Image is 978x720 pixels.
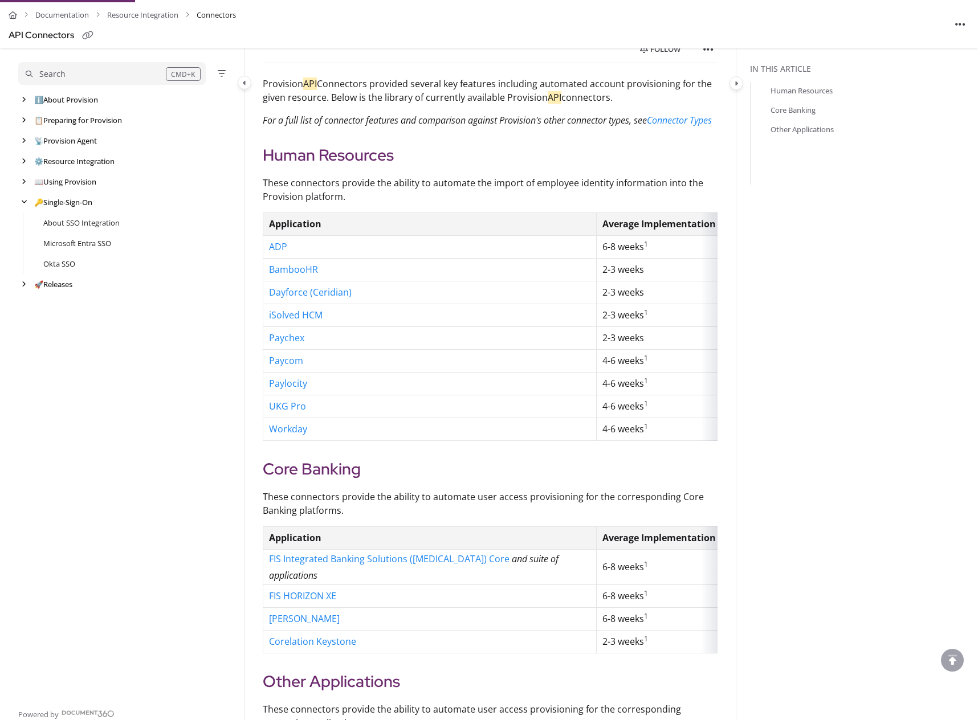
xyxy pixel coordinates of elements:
[269,400,306,412] a: UKG Pro
[43,217,120,228] a: About SSO Integration
[644,634,648,644] sup: 1
[34,115,43,125] span: 📋
[39,68,66,80] div: Search
[644,559,648,569] sup: 1
[34,94,98,105] a: About Provision
[269,612,340,625] a: [PERSON_NAME]
[771,85,833,96] a: Human Resources
[602,588,924,604] p: 6-8 weeks
[18,115,30,126] div: arrow
[602,307,924,324] p: 2-3 weeks
[269,263,318,276] a: BambooHR
[263,490,718,517] p: These connectors provide the ability to automate user access provisioning for the corresponding C...
[9,27,74,44] div: API Connectors
[602,330,924,346] p: 2-3 weeks
[602,284,924,301] p: 2-3 weeks
[166,67,201,81] div: CMD+K
[644,353,648,363] sup: 1
[34,156,115,167] a: Resource Integration
[269,590,336,602] a: FIS HORIZON XE
[644,239,648,249] sup: 1
[602,421,924,437] p: 4-6 weeks
[269,332,304,344] a: Paychex
[34,176,96,187] a: Using Provision
[34,136,43,146] span: 📡
[269,531,321,544] strong: Application
[263,176,718,203] p: These connectors provide the ability to automate the import of employee identity information into...
[35,7,89,23] a: Documentation
[644,422,648,431] sup: 1
[18,95,30,105] div: arrow
[941,649,964,672] div: scroll to top
[34,135,97,146] a: Provision Agent
[34,197,92,208] a: Single-Sign-On
[34,114,122,126] a: Preparing for Provision
[630,40,690,58] button: Follow
[771,124,834,135] a: Other Applications
[18,706,115,720] a: Powered by Document360 - opens in a new tab
[644,308,648,317] sup: 1
[269,286,352,298] a: Dayforce (Ceridian)
[263,457,718,481] h2: Core Banking
[269,423,307,435] a: Workday
[602,611,924,627] p: 6-8 weeks
[79,27,97,45] button: Copy link of
[602,398,924,415] p: 4-6 weeks
[771,104,816,116] a: Core Banking
[303,77,317,90] mark: API
[602,353,924,369] p: 4-6 weeks
[18,156,30,167] div: arrow
[34,279,43,289] span: 🚀
[699,40,718,58] button: Article more options
[644,611,648,621] sup: 1
[238,76,251,89] button: Category toggle
[750,63,973,75] div: In this article
[18,709,59,720] span: Powered by
[602,375,924,392] p: 4-6 weeks
[43,238,111,249] a: Microsoft Entra SSO
[34,197,43,207] span: 🔑
[18,279,30,290] div: arrow
[18,197,30,208] div: arrow
[269,218,321,230] strong: Application
[269,553,559,582] em: and suite of applications
[9,7,17,23] a: Home
[34,156,43,166] span: ⚙️
[18,62,206,85] button: Search
[269,635,356,648] a: Corelation Keystone
[34,279,72,290] a: Releases
[269,553,510,565] a: FIS Integrated Banking Solutions ([MEDICAL_DATA]) Core
[18,177,30,187] div: arrow
[197,7,236,23] span: Connectors
[644,376,648,386] sup: 1
[62,710,115,717] img: Document360
[263,143,718,167] h2: Human Resources
[730,76,743,90] button: Category toggle
[951,15,969,33] button: Article more options
[269,309,323,321] a: iSolved HCM
[269,377,307,390] a: Paylocity
[107,7,178,23] a: Resource Integration
[215,67,229,80] button: Filter
[644,588,648,598] sup: 1
[548,91,561,104] mark: API
[18,136,30,146] div: arrow
[269,354,303,367] a: Paycom
[269,240,287,253] a: ADP
[263,77,718,104] p: Provision Connectors provided several key features including automated account provisioning for t...
[602,239,924,255] p: 6-8 weeks
[647,114,712,126] a: Connector Types
[602,559,924,575] p: 6-8 weeks
[602,531,760,544] strong: Average Implementation Duration
[644,399,648,408] sup: 1
[263,669,718,693] h2: Other Applications
[263,114,647,126] em: For a full list of connector features and comparison against Provision's other connector types, see
[34,177,43,187] span: 📖
[34,95,43,105] span: ℹ️
[602,261,924,278] p: 2-3 weeks
[43,258,75,269] a: Okta SSO
[602,633,924,650] p: 2-3 weeks
[602,218,760,230] strong: Average Implementation Duration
